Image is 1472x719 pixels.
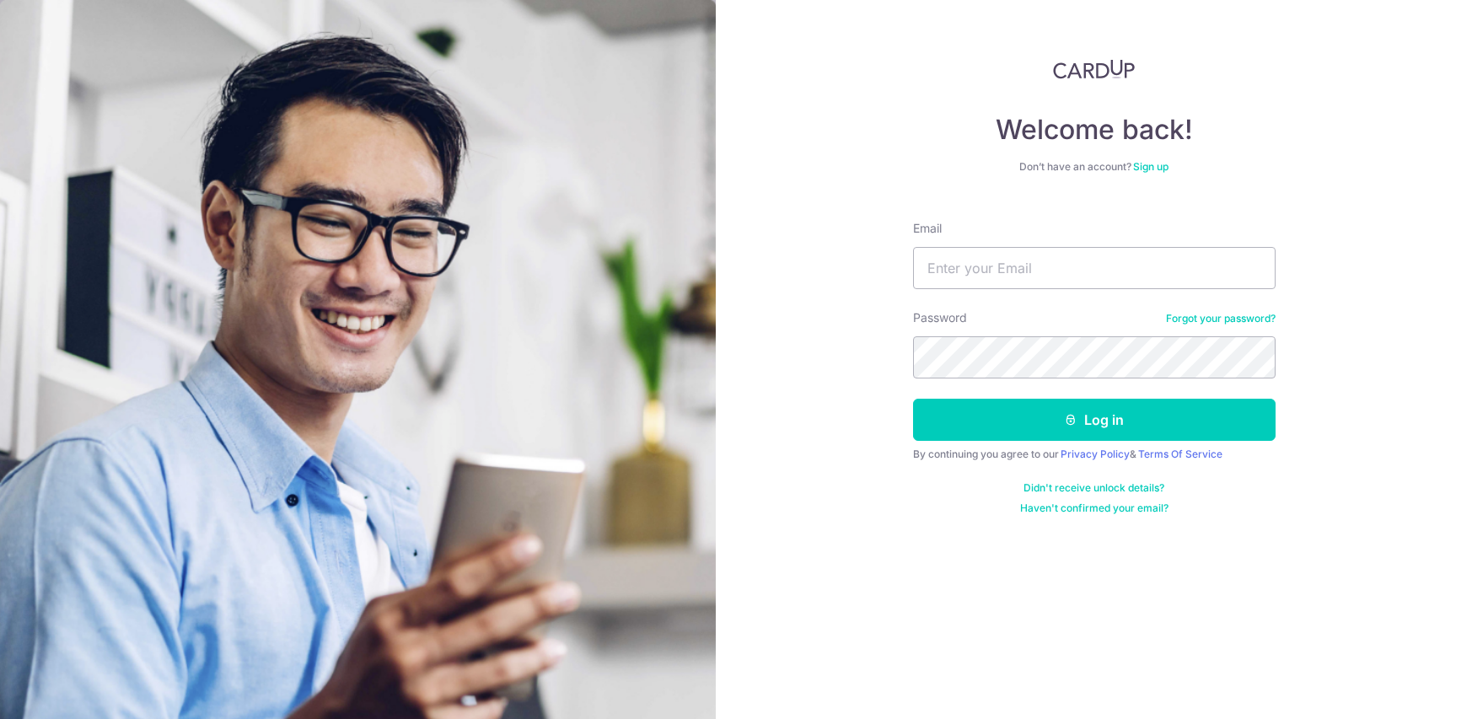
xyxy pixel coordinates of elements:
input: Enter your Email [913,247,1276,289]
button: Log in [913,399,1276,441]
label: Email [913,220,942,237]
div: By continuing you agree to our & [913,448,1276,461]
h4: Welcome back! [913,113,1276,147]
a: Didn't receive unlock details? [1023,481,1164,495]
a: Forgot your password? [1166,312,1276,325]
a: Sign up [1133,160,1168,173]
img: CardUp Logo [1053,59,1136,79]
a: Haven't confirmed your email? [1020,502,1168,515]
div: Don’t have an account? [913,160,1276,174]
a: Terms Of Service [1138,448,1222,460]
a: Privacy Policy [1061,448,1130,460]
label: Password [913,309,967,326]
